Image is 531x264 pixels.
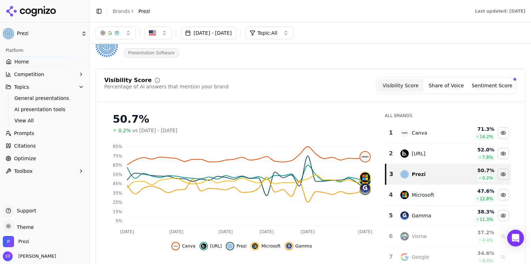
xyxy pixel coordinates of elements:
[498,148,509,159] button: Hide beautiful.ai data
[400,253,409,261] img: google
[3,28,14,39] img: Prezi
[388,253,394,261] div: 7
[104,83,229,90] div: Percentage of AI answers that mention your brand
[227,243,233,249] img: prezi
[285,242,312,250] button: Hide gamma data
[120,229,135,234] tspan: [DATE]
[260,229,274,234] tspan: [DATE]
[360,183,370,193] img: gamma
[3,236,29,247] button: Open organization switcher
[498,231,509,242] button: Show visme data
[138,8,150,15] span: Prezi
[3,69,87,80] button: Competition
[3,165,87,177] button: Toolbox
[412,253,429,260] div: Google
[378,79,424,92] button: Visibility Score
[3,251,56,261] button: Open user button
[475,8,525,14] div: Last updated: [DATE]
[3,128,87,139] a: Prompts
[400,211,409,220] img: gamma
[113,113,371,126] div: 50.7%
[113,172,122,177] tspan: 55%
[360,172,370,182] img: microsoft
[385,113,511,119] div: All Brands
[388,191,394,199] div: 4
[132,127,178,134] span: vs [DATE] - [DATE]
[424,79,469,92] button: Share of Voice
[388,232,394,241] div: 6
[388,211,394,220] div: 5
[113,8,150,15] nav: breadcrumb
[358,229,372,234] tspan: [DATE]
[14,142,36,149] span: Citations
[173,243,178,249] img: canva
[386,164,511,185] tr: 3preziPrezi50.7%0.2%Hide prezi data
[386,226,511,247] tr: 6vismeVisme37.2%4.4%Show visme data
[301,229,315,234] tspan: [DATE]
[113,200,122,205] tspan: 25%
[201,243,206,249] img: beautiful.ai
[412,171,426,178] div: Prezi
[295,243,312,249] span: Gamma
[14,83,29,90] span: Topics
[182,243,195,249] span: Canva
[113,154,122,158] tspan: 75%
[17,31,78,37] span: Prezi
[12,93,78,103] a: General presentations
[412,129,427,136] div: Canva
[252,243,258,249] img: microsoft
[116,218,122,223] tspan: 5%
[386,123,511,143] tr: 1canvaCanva71.3%14.2%Hide canva data
[14,207,36,214] span: Support
[14,106,76,113] span: AI presentation tools
[480,196,493,202] span: 12.8 %
[3,56,87,67] a: Home
[14,58,29,65] span: Home
[400,170,409,178] img: prezi
[218,229,233,234] tspan: [DATE]
[480,217,493,222] span: 11.3 %
[463,126,494,133] div: 71.3 %
[113,209,122,214] tspan: 15%
[412,191,434,198] div: Microsoft
[498,251,509,263] button: Show google data
[386,143,511,164] tr: 2beautiful.ai[URL]52.0%7.8%Hide beautiful.ai data
[389,170,394,178] div: 3
[210,243,222,249] span: [URL]
[3,45,87,56] div: Platform
[3,251,13,261] img: Stephanie Yu
[169,229,184,234] tspan: [DATE]
[261,243,281,249] span: Microsoft
[412,233,427,240] div: Visme
[14,71,44,78] span: Competition
[12,116,78,126] a: View All
[463,146,494,153] div: 52.0 %
[463,188,494,195] div: 47.6 %
[386,205,511,226] tr: 5gammaGamma38.3%11.3%Hide gamma data
[257,29,277,36] span: Topic: All
[482,175,493,181] span: 0.2 %
[498,127,509,138] button: Hide canva data
[386,185,511,205] tr: 4microsoftMicrosoft47.6%12.8%Hide microsoft data
[3,81,87,93] button: Topics
[18,238,29,245] span: Prezi
[104,77,152,83] div: Visibility Score
[400,191,409,199] img: microsoft
[14,95,76,102] span: General presentations
[482,237,493,243] span: 4.4 %
[113,191,122,196] tspan: 35%
[14,117,76,124] span: View All
[412,150,425,157] div: [URL]
[3,153,87,164] a: Optimize
[400,129,409,137] img: canva
[480,134,493,140] span: 14.2 %
[388,129,394,137] div: 1
[251,242,281,250] button: Hide microsoft data
[113,163,122,168] tspan: 65%
[507,230,524,246] div: Open Intercom Messenger
[14,224,34,230] span: Theme
[199,242,222,250] button: Hide beautiful.ai data
[463,208,494,215] div: 38.3 %
[14,168,33,175] span: Toolbox
[226,242,247,250] button: Hide prezi data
